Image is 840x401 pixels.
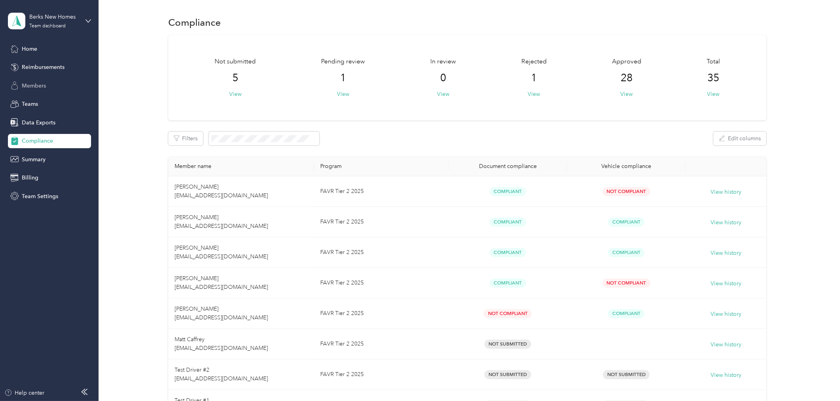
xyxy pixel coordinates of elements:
span: Compliant [608,309,644,318]
span: Compliant [490,187,526,196]
span: [PERSON_NAME] [EMAIL_ADDRESS][DOMAIN_NAME] [175,306,268,321]
th: Program [314,157,449,176]
span: Compliant [608,248,644,257]
span: 5 [232,72,238,84]
span: Compliant [490,218,526,227]
span: Not Submitted [485,370,531,379]
span: 35 [707,72,719,84]
span: 1 [340,72,346,84]
span: Test Driver #2 [EMAIL_ADDRESS][DOMAIN_NAME] [175,367,268,382]
td: FAVR Tier 2 2025 [314,298,449,329]
td: FAVR Tier 2 2025 [314,359,449,390]
td: FAVR Tier 2 2025 [314,176,449,207]
button: View [528,90,540,98]
span: 0 [440,72,446,84]
span: Total [707,57,720,67]
span: [PERSON_NAME] [EMAIL_ADDRESS][DOMAIN_NAME] [175,275,268,290]
button: View history [711,249,741,258]
span: [PERSON_NAME] [EMAIL_ADDRESS][DOMAIN_NAME] [175,183,268,199]
td: FAVR Tier 2 2025 [314,207,449,237]
button: View history [711,310,741,319]
div: Berks New Homes [29,13,79,21]
span: Compliant [490,279,526,288]
span: Compliant [490,248,526,257]
span: 28 [621,72,633,84]
span: Pending review [321,57,365,67]
span: 1 [531,72,537,84]
td: FAVR Tier 2 2025 [314,329,449,359]
button: View [620,90,633,98]
span: Members [22,82,46,90]
span: [PERSON_NAME] [EMAIL_ADDRESS][DOMAIN_NAME] [175,244,268,260]
span: Rejected [521,57,547,67]
div: Team dashboard [29,24,66,29]
th: Member name [168,157,314,176]
span: Home [22,45,37,53]
span: Billing [22,174,38,182]
span: Not Submitted [485,340,531,349]
span: Not submitted [215,57,256,67]
button: View [437,90,449,98]
span: Not Compliant [602,279,650,288]
span: Not Submitted [603,370,650,379]
button: View history [711,279,741,288]
button: View history [711,218,741,227]
span: [PERSON_NAME] [EMAIL_ADDRESS][DOMAIN_NAME] [175,214,268,229]
button: View history [711,371,741,380]
span: Summary [22,155,46,164]
td: FAVR Tier 2 2025 [314,268,449,298]
button: View history [711,340,741,349]
span: Teams [22,100,38,108]
td: FAVR Tier 2 2025 [314,237,449,268]
iframe: Everlance-gr Chat Button Frame [796,357,840,401]
span: Approved [612,57,641,67]
span: Not Compliant [602,187,650,196]
button: View [229,90,241,98]
span: Reimbursements [22,63,65,71]
span: Compliant [608,218,644,227]
button: View [707,90,719,98]
div: Document compliance [455,163,561,170]
span: Team Settings [22,192,58,200]
span: Not Compliant [484,309,532,318]
span: Compliance [22,137,53,145]
button: View history [711,188,741,197]
button: Help center [4,389,45,397]
button: View [337,90,349,98]
button: Filters [168,132,203,145]
span: Data Exports [22,118,55,127]
span: Matt Caffrey [EMAIL_ADDRESS][DOMAIN_NAME] [175,336,268,351]
span: In review [430,57,456,67]
div: Vehicle compliance [574,163,680,170]
button: Edit columns [713,132,766,145]
h1: Compliance [168,18,221,27]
